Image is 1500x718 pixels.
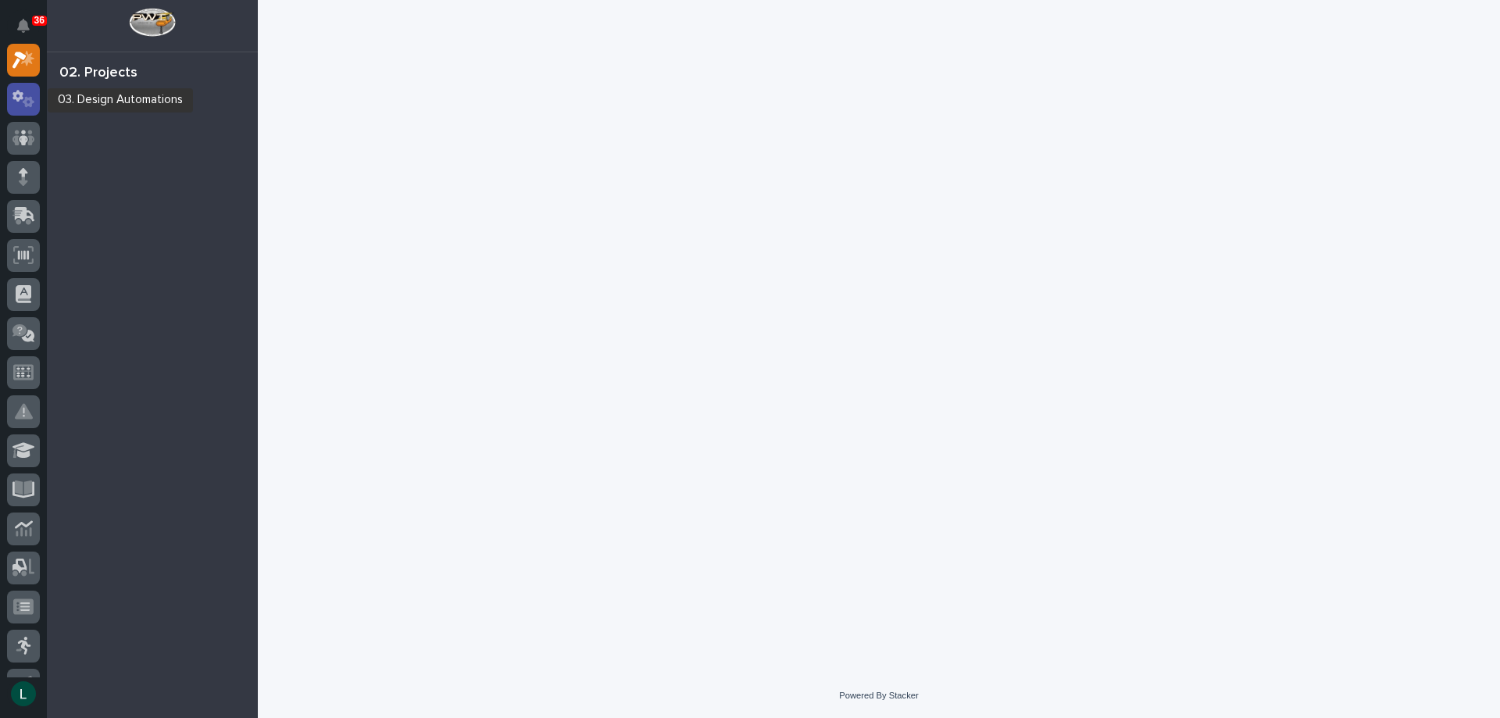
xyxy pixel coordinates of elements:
[839,691,918,700] a: Powered By Stacker
[20,19,40,44] div: Notifications36
[7,9,40,42] button: Notifications
[129,8,175,37] img: Workspace Logo
[7,677,40,710] button: users-avatar
[34,15,45,26] p: 36
[59,65,137,82] div: 02. Projects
